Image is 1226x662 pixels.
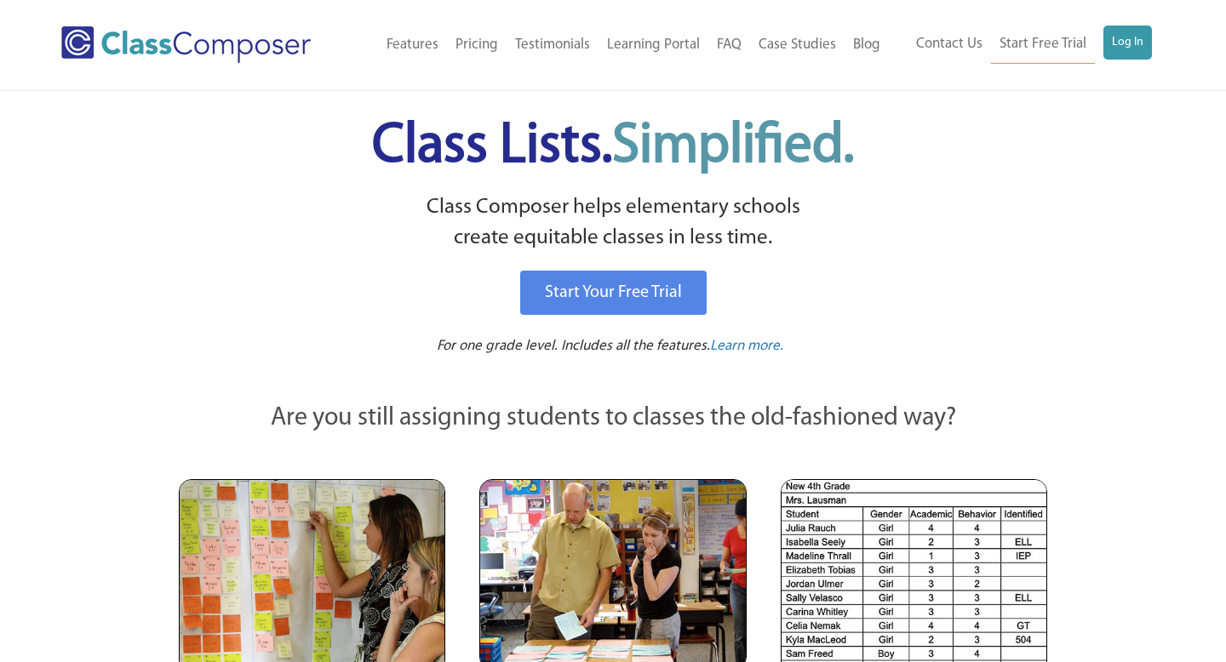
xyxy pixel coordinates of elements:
[179,400,1047,437] p: Are you still assigning students to classes the old-fashioned way?
[599,26,708,64] a: Learning Portal
[1103,26,1152,60] a: Log In
[437,339,710,353] span: For one grade level. Includes all the features.
[447,26,507,64] a: Pricing
[710,336,783,357] a: Learn more.
[750,26,845,64] a: Case Studies
[61,26,311,63] img: Class Composer
[176,192,1050,254] p: Class Composer helps elementary schools create equitable classes in less time.
[520,271,707,315] a: Start Your Free Trial
[507,26,599,64] a: Testimonials
[372,119,854,174] span: Class Lists.
[889,26,1152,64] nav: Header Menu
[708,26,750,64] a: FAQ
[378,26,447,64] a: Features
[545,284,682,301] span: Start Your Free Trial
[908,26,991,63] a: Contact Us
[710,339,783,353] span: Learn more.
[991,26,1095,64] a: Start Free Trial
[612,119,854,174] span: Simplified.
[845,26,889,64] a: Blog
[350,26,889,64] nav: Header Menu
